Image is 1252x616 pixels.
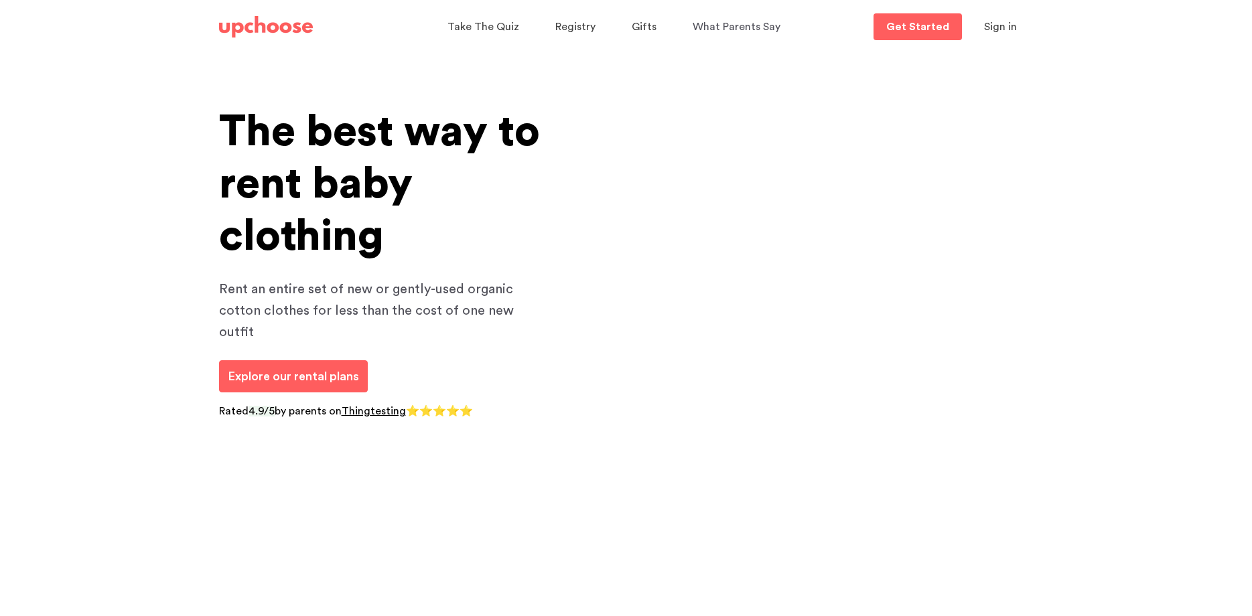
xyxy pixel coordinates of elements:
[447,14,523,40] a: Take The Quiz
[693,14,784,40] a: What Parents Say
[219,16,313,37] img: UpChoose
[219,279,541,343] p: Rent an entire set of new or gently-used organic cotton clothes for less than the cost of one new...
[555,14,600,40] a: Registry
[886,21,949,32] p: Get Started
[632,21,656,32] span: Gifts
[219,360,368,392] a: Explore our rental plans
[275,406,342,416] span: by parents on
[228,370,359,382] span: Explore our rental plans
[406,406,473,416] span: ⭐⭐⭐⭐⭐
[219,110,540,258] span: The best way to rent baby clothing
[219,406,249,416] span: Rated
[447,21,519,32] span: Take The Quiz
[342,406,406,416] a: Thingtesting
[984,21,1017,32] span: Sign in
[874,13,962,40] a: Get Started
[555,21,596,32] span: Registry
[249,406,275,416] span: 4.9/5
[219,13,313,41] a: UpChoose
[693,21,780,32] span: What Parents Say
[632,14,660,40] a: Gifts
[967,13,1034,40] button: Sign in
